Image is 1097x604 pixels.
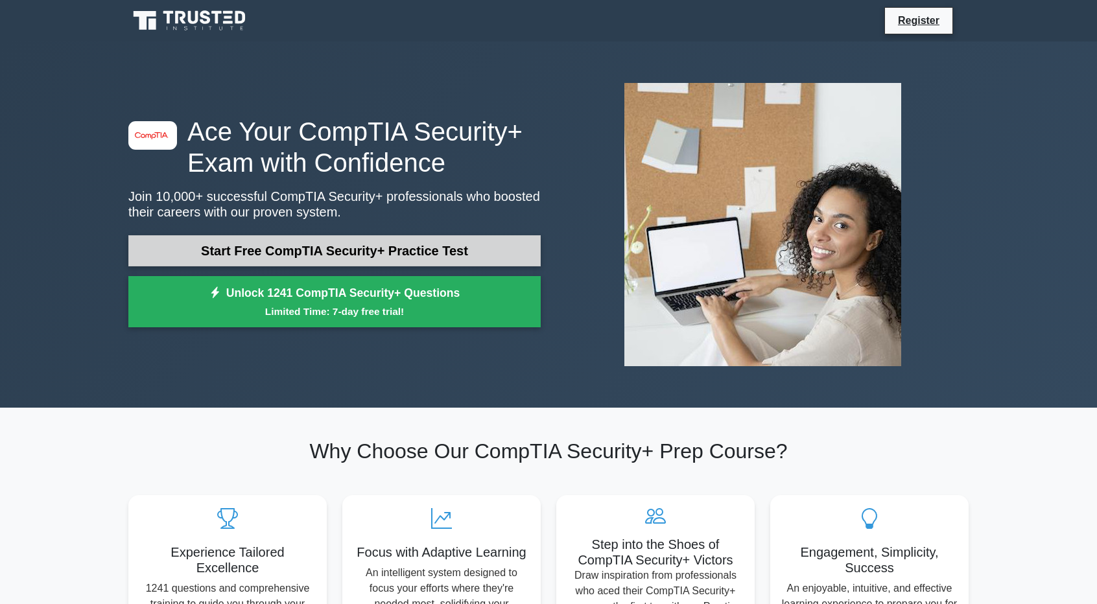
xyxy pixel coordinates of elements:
h5: Engagement, Simplicity, Success [781,544,958,575]
p: Join 10,000+ successful CompTIA Security+ professionals who boosted their careers with our proven... [128,189,541,220]
h5: Experience Tailored Excellence [139,544,316,575]
a: Unlock 1241 CompTIA Security+ QuestionsLimited Time: 7-day free trial! [128,276,541,328]
h5: Step into the Shoes of CompTIA Security+ Victors [567,537,744,568]
h5: Focus with Adaptive Learning [353,544,530,560]
a: Start Free CompTIA Security+ Practice Test [128,235,541,266]
small: Limited Time: 7-day free trial! [145,304,525,319]
h2: Why Choose Our CompTIA Security+ Prep Course? [128,439,969,463]
h1: Ace Your CompTIA Security+ Exam with Confidence [128,116,541,178]
a: Register [890,12,947,29]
